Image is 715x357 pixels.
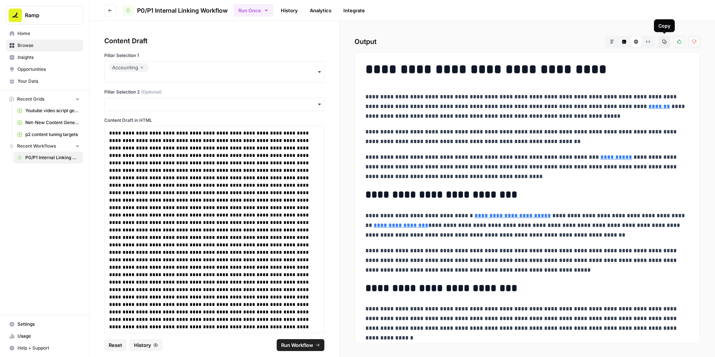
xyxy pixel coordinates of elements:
span: Net-New Content Generator - Grid Template [25,119,80,126]
span: p2 content tuning targets [25,131,80,138]
span: Ramp [25,12,70,19]
span: Recent Workflows [17,143,56,149]
span: Your Data [18,78,80,85]
a: Opportunities [6,63,83,75]
button: History [130,339,162,351]
span: Opportunities [18,66,80,73]
a: P0/P1 Internal Linking Workflow [14,152,83,164]
label: Pillar Selection 2 [104,89,324,95]
button: Recent Workflows [6,140,83,152]
span: Usage [18,333,80,339]
button: Accounting [104,61,324,83]
span: Reset [109,341,122,349]
a: P0/P1 Internal Linking Workflow [122,4,228,16]
span: Insights [18,54,80,61]
button: Workspace: Ramp [6,6,83,25]
button: Run Once [233,4,273,17]
label: Content Draft in HTML [104,117,324,124]
h2: Output [355,36,700,48]
a: Settings [6,318,83,330]
span: Recent Grids [17,96,44,102]
button: Run Workflow [277,339,324,351]
img: Ramp Logo [9,9,22,22]
a: Insights [6,51,83,63]
a: Youtube video script generator [14,105,83,117]
button: Recent Grids [6,94,83,105]
span: History [134,341,151,349]
span: P0/P1 Internal Linking Workflow [25,154,80,161]
button: Reset [104,339,127,351]
a: Home [6,28,83,40]
span: Settings [18,321,80,328]
span: Run Workflow [281,341,313,349]
span: (Optional) [141,89,162,95]
a: Integrate [339,4,369,16]
a: Browse [6,40,83,51]
span: P0/P1 Internal Linking Workflow [137,6,228,15]
a: Net-New Content Generator - Grid Template [14,117,83,129]
a: Analytics [305,4,336,16]
span: Browse [18,42,80,49]
span: Help + Support [18,345,80,351]
a: Usage [6,330,83,342]
span: Home [18,30,80,37]
span: Youtube video script generator [25,107,80,114]
div: Content Draft [104,36,324,46]
a: Your Data [6,75,83,87]
button: Help + Support [6,342,83,354]
label: Pillar Selection 1 [104,52,324,59]
div: Accounting [112,63,146,72]
a: History [276,4,302,16]
a: p2 content tuning targets [14,129,83,140]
